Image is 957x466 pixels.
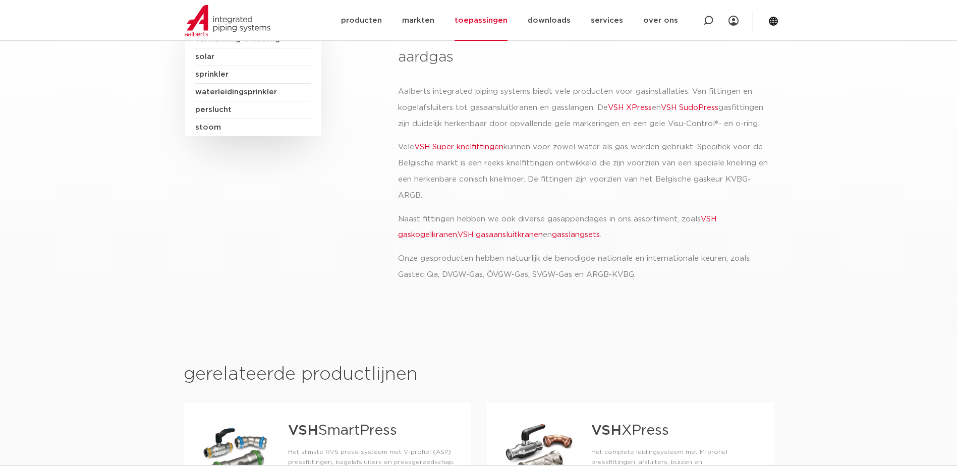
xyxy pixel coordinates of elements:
strong: VSH [591,424,622,438]
a: VSHSmartPress [288,424,397,438]
a: VSH SudoPress [661,104,718,111]
a: perslucht [195,101,311,119]
a: gasslangsets [552,231,600,239]
h3: aardgas [398,47,772,68]
p: Onze gasproducten hebben natuurlijk de benodigde nationale en internationale keuren, zoals Gastec... [398,251,772,283]
p: Aalberts integrated piping systems biedt vele producten voor gasinstallaties. Van fittingen en ko... [398,84,772,132]
a: VSH Super knelfittingen [414,143,503,151]
a: sprinkler [195,66,311,84]
a: VSH XPress [608,104,652,111]
p: Naast fittingen hebben we ook diverse gasappendages in ons assortiment, zoals , en . [398,211,772,244]
a: waterleidingsprinkler [195,84,311,101]
a: VSH gasaansluitkranen [458,231,543,239]
h2: gerelateerde productlijnen​ [184,363,774,387]
p: Vele kunnen voor zowel water als gas worden gebruikt. Specifiek voor de Belgische markt is een re... [398,139,772,204]
a: stoom [195,119,311,136]
strong: VSH [288,424,318,438]
a: VSHXPress [591,424,669,438]
a: solar [195,48,311,66]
